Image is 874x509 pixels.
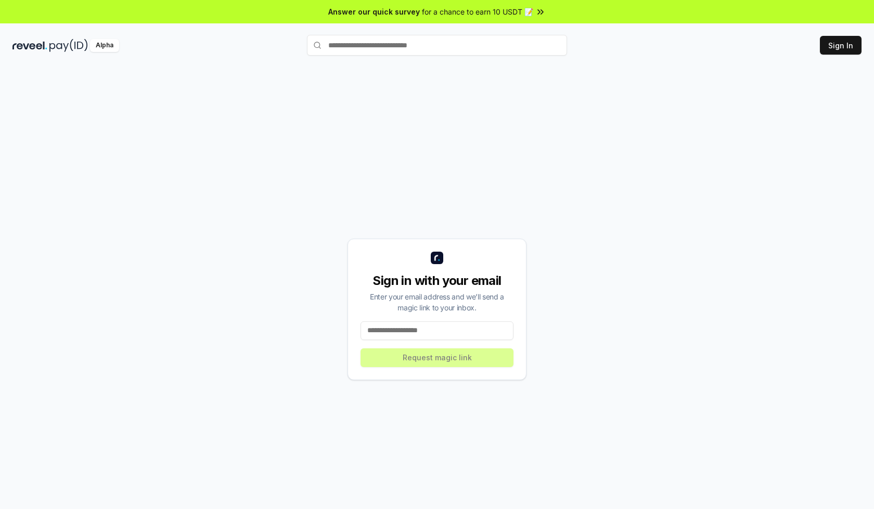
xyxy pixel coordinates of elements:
[361,272,513,289] div: Sign in with your email
[328,6,420,17] span: Answer our quick survey
[431,252,443,264] img: logo_small
[49,39,88,52] img: pay_id
[422,6,533,17] span: for a chance to earn 10 USDT 📝
[90,39,119,52] div: Alpha
[820,36,862,55] button: Sign In
[361,291,513,313] div: Enter your email address and we’ll send a magic link to your inbox.
[12,39,47,52] img: reveel_dark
